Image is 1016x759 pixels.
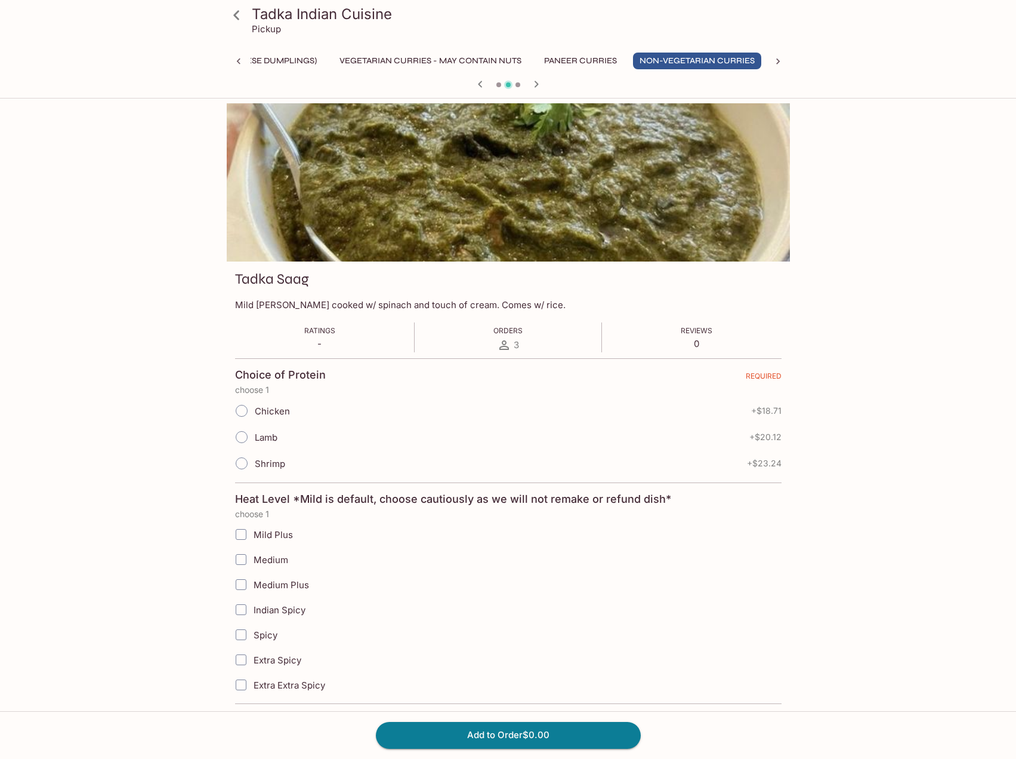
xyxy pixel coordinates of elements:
span: Extra Extra Spicy [254,680,325,691]
span: Medium [254,554,288,566]
span: Chicken [255,405,290,417]
p: - [304,338,335,349]
h4: Choice of Protein [235,368,326,382]
span: Shrimp [255,458,285,469]
span: Mild Plus [254,529,293,540]
button: Add to Order$0.00 [376,722,641,748]
button: Non-Vegetarian Curries [633,53,761,69]
span: Lamb [255,432,277,443]
p: choose 1 [235,509,782,519]
h4: Heat Level *Mild is default, choose cautiously as we will not remake or refund dish* [235,493,671,506]
span: + $18.71 [751,406,782,416]
h3: Tadka Saag [235,270,309,288]
span: + $20.12 [749,432,782,442]
span: Orders [493,326,523,335]
p: Pickup [252,23,281,35]
span: Reviews [681,326,712,335]
h3: Tadka Indian Cuisine [252,5,785,23]
span: Indian Spicy [254,604,305,616]
p: 0 [681,338,712,349]
button: Vegetarian Curries - may contain nuts [333,53,528,69]
span: REQUIRED [746,371,782,385]
span: Extra Spicy [254,654,301,666]
div: Tadka Saag [227,103,790,262]
p: choose 1 [235,385,782,395]
p: Mild [PERSON_NAME] cooked w/ spinach and touch of cream. Comes w/ rice. [235,299,782,311]
span: 3 [514,339,519,351]
span: Ratings [304,326,335,335]
span: Medium Plus [254,579,309,591]
button: Paneer Curries [538,53,623,69]
span: Spicy [254,629,277,641]
span: + $23.24 [747,459,782,468]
